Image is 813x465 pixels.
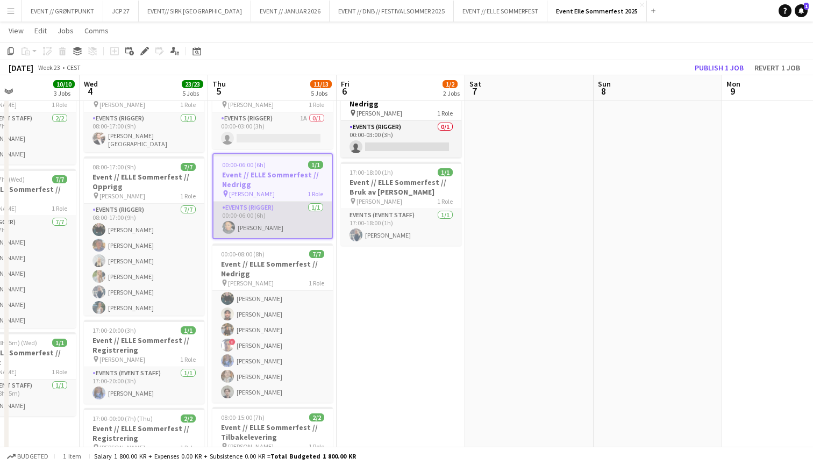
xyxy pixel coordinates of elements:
span: Mon [726,79,740,89]
span: Budgeted [17,453,48,460]
span: Sun [598,79,611,89]
span: Sat [469,79,481,89]
span: 1 Role [308,190,323,198]
span: [PERSON_NAME] [99,355,145,363]
app-card-role: Events (Rigger)1/100:00-06:00 (6h)[PERSON_NAME] [213,202,332,238]
span: 23/23 [182,80,203,88]
app-card-role: Events (Rigger)1A0/100:00-03:00 (3h) [212,112,333,149]
button: EVENT // DNB // FESTIVALSOMMER 2025 [330,1,454,22]
h3: Event // ELLE Sommerfest // Nedrigg [213,170,332,189]
a: Edit [30,24,51,38]
span: 17:00-20:00 (3h) [92,326,136,334]
app-job-card: 17:00-20:00 (3h)1/1Event // ELLE Sommerfest // Registrering [PERSON_NAME]1 RoleEvents (Event Staf... [84,320,204,404]
span: [PERSON_NAME] [228,101,274,109]
span: [PERSON_NAME] [99,443,145,452]
button: JCP 27 [103,1,139,22]
span: [PERSON_NAME] [356,109,402,117]
span: 1 Role [309,442,324,450]
button: Budgeted [5,450,50,462]
span: [PERSON_NAME] [229,190,275,198]
span: [PERSON_NAME] [99,101,145,109]
span: 1 Role [437,109,453,117]
h3: Event // ELLE Sommerfest // Bruk av [PERSON_NAME] [341,177,461,197]
span: 00:00-06:00 (6h) [222,161,266,169]
div: 2 Jobs [443,89,460,97]
span: 7/7 [309,250,324,258]
h3: Event // ELLE Sommerfest // Nedrigg [212,259,333,278]
span: 1 Role [180,192,196,200]
app-job-card: 17:00-18:00 (1h)1/1Event // ELLE Sommerfest // Bruk av [PERSON_NAME] [PERSON_NAME]1 RoleEvents (E... [341,162,461,246]
span: 17:00-00:00 (7h) (Thu) [92,414,153,423]
a: 1 [795,4,808,17]
h3: Event // ELLE Sommerfest // Opprigg [84,172,204,191]
div: 3 Jobs [54,89,74,97]
button: EVENT // ELLE SOMMERFEST [454,1,547,22]
div: 00:00-06:00 (6h)1/1Event // ELLE Sommerfest // Nedrigg [PERSON_NAME]1 RoleEvents (Rigger)1/100:00... [212,153,333,239]
span: Comms [84,26,109,35]
app-job-card: 00:00-03:00 (3h)0/1Event // ELLE Sommerfest // Nedrigg [PERSON_NAME]1 RoleEvents (Rigger)1A0/100:... [212,65,333,149]
span: 17:00-18:00 (1h) [350,168,393,176]
span: 11/13 [310,80,332,88]
span: 1 Role [180,443,196,452]
button: Event Elle Sommerfest 2025 [547,1,647,22]
a: Jobs [53,24,78,38]
span: [PERSON_NAME] [356,197,402,205]
span: 8 [596,85,611,97]
span: Wed [84,79,98,89]
app-job-card: Draft00:00-03:00 (3h)0/1Event // ELLE Sommerfest // Nedrigg [PERSON_NAME]1 RoleEvents (Rigger)0/1... [341,65,461,158]
span: Fri [341,79,350,89]
span: [PERSON_NAME] [228,279,274,287]
span: Edit [34,26,47,35]
div: Salary 1 800.00 KR + Expenses 0.00 KR + Subsistence 0.00 KR = [94,452,356,460]
span: 1 Role [309,279,324,287]
app-card-role: Events (Event Staff)1/117:00-18:00 (1h)[PERSON_NAME] [341,209,461,246]
span: 1 Role [180,355,196,363]
app-job-card: 00:00-08:00 (8h)7/7Event // ELLE Sommerfest // Nedrigg [PERSON_NAME]1 RoleEvents (Rigger)7/700:00... [212,244,333,403]
span: 1 Role [437,197,453,205]
span: 6 [339,85,350,97]
div: 5 Jobs [182,89,203,97]
span: Jobs [58,26,74,35]
span: 7/7 [52,175,67,183]
span: 1/1 [308,161,323,169]
span: Thu [212,79,226,89]
h3: Event // ELLE Sommerfest // Registrering [84,335,204,355]
span: 1/2 [443,80,458,88]
app-job-card: 08:00-17:00 (9h)1/1Event // ELLE Sommerfest // Opprigg [PERSON_NAME]1 RoleEvents (Rigger)1/108:00... [84,65,204,152]
button: Revert 1 job [750,61,804,75]
button: EVENT// SIRK [GEOGRAPHIC_DATA] [139,1,251,22]
span: 1 [804,3,809,10]
a: Comms [80,24,113,38]
button: Publish 1 job [690,61,748,75]
h3: Event // ELLE Sommerfest // Registrering [84,424,204,443]
app-job-card: 08:00-17:00 (9h)7/7Event // ELLE Sommerfest // Opprigg [PERSON_NAME]1 RoleEvents (Rigger)7/708:00... [84,156,204,316]
span: ! [229,339,236,345]
span: View [9,26,24,35]
span: 08:00-17:00 (9h) [92,163,136,171]
a: View [4,24,28,38]
span: 1 Role [52,204,67,212]
span: 5 [211,85,226,97]
app-card-role: Events (Event Staff)1/117:00-20:00 (3h)[PERSON_NAME] [84,367,204,404]
span: 7/7 [181,163,196,171]
div: [DATE] [9,62,33,73]
span: 7 [468,85,481,97]
app-card-role: Events (Rigger)0/100:00-03:00 (3h) [341,121,461,158]
app-card-role: Events (Rigger)7/700:00-08:00 (8h)[PERSON_NAME][PERSON_NAME][PERSON_NAME]![PERSON_NAME][PERSON_NA... [212,273,333,403]
span: 1/1 [181,326,196,334]
h3: Event // ELLE Sommerfest // Tilbakelevering [212,423,333,442]
button: EVENT // GRØNTPUNKT [22,1,103,22]
span: 1 Role [309,101,324,109]
span: [PERSON_NAME] [228,442,274,450]
span: 1 Role [52,101,67,109]
span: 9 [725,85,740,97]
span: 1 Role [180,101,196,109]
span: 2/2 [309,413,324,421]
span: 2/2 [181,414,196,423]
span: 1/1 [438,168,453,176]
